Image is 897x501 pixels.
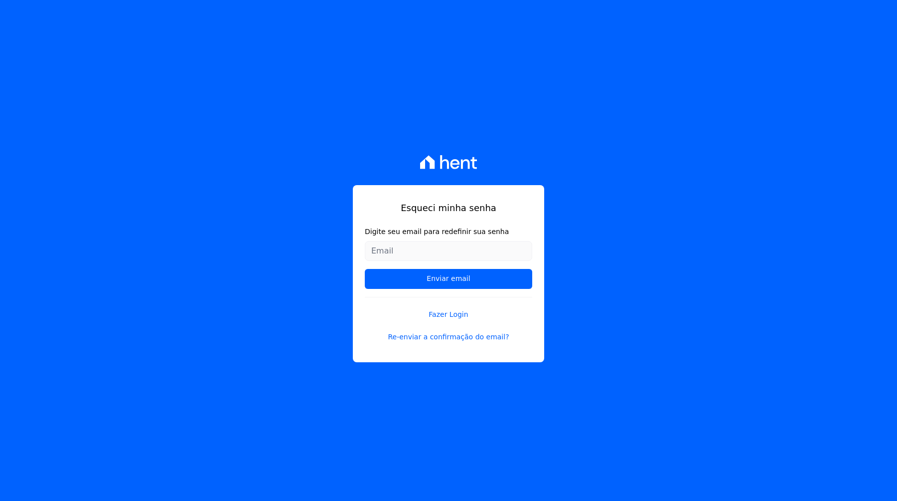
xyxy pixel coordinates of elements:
[365,241,532,261] input: Email
[365,269,532,289] input: Enviar email
[365,201,532,215] h1: Esqueci minha senha
[365,332,532,342] a: Re-enviar a confirmação do email?
[365,297,532,320] a: Fazer Login
[365,227,532,237] label: Digite seu email para redefinir sua senha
